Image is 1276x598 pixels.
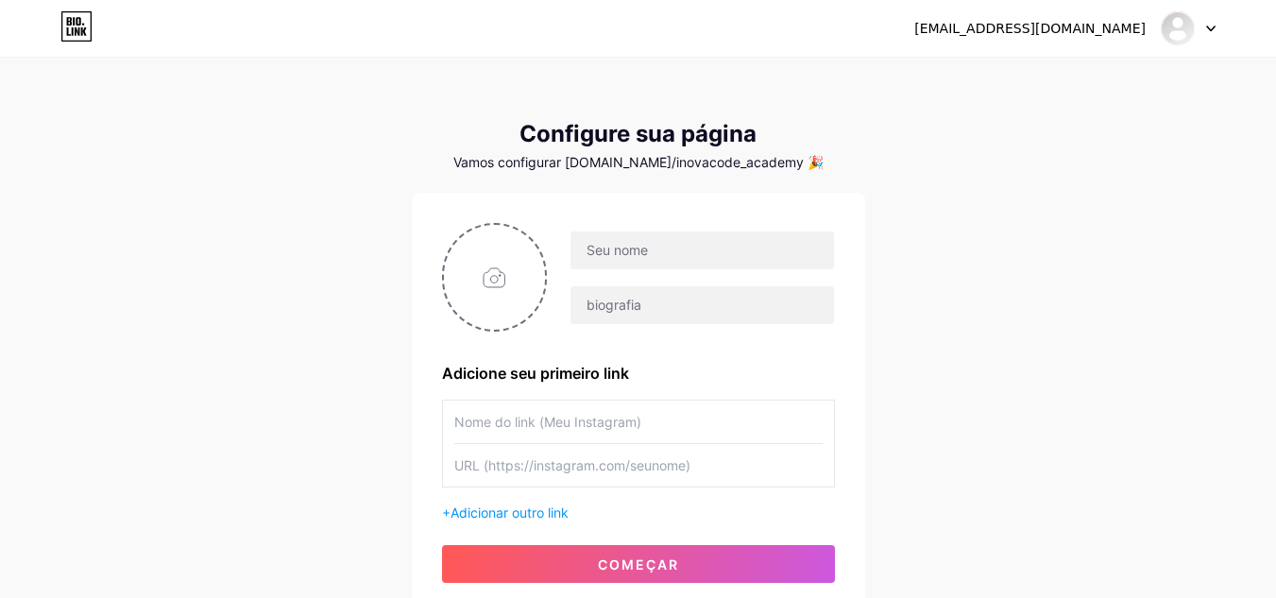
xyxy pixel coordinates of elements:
[442,545,835,583] button: começar
[453,154,824,170] font: Vamos configurar [DOMAIN_NAME]/inovacode_academy 🎉
[454,401,823,443] input: Nome do link (Meu Instagram)
[570,286,833,324] input: biografia
[442,364,629,383] font: Adicione seu primeiro link
[1160,10,1196,46] img: inovacode_academy
[451,504,569,521] font: Adicionar outro link
[598,556,679,572] font: começar
[442,504,451,521] font: +
[570,231,833,269] input: Seu nome
[914,21,1146,36] font: [EMAIL_ADDRESS][DOMAIN_NAME]
[519,120,757,147] font: Configure sua página
[454,444,823,487] input: URL (https://instagram.com/seunome)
